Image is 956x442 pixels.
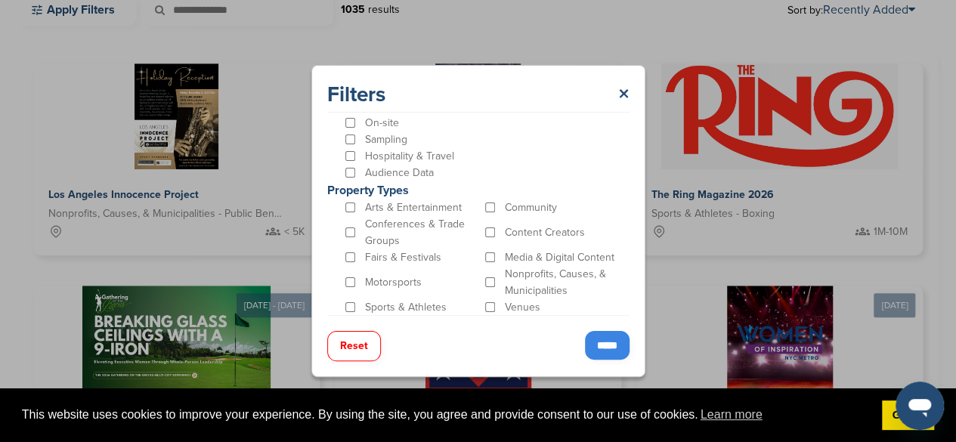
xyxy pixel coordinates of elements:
p: On-site [365,115,399,131]
span: This website uses cookies to improve your experience. By using the site, you agree and provide co... [22,403,870,426]
a: dismiss cookie message [882,400,934,431]
p: Arts & Entertainment [365,199,462,216]
p: Content Creators [505,224,585,241]
p: Venues [505,299,540,316]
p: Media & Digital Content [505,249,614,266]
button: Reset [327,331,381,361]
p: Motorsports [365,274,422,291]
p: Hospitality & Travel [365,148,454,165]
p: Conferences & Trade Groups [365,216,482,249]
p: Sampling [365,131,407,148]
p: Nonprofits, Causes, & Municipalities [505,266,622,299]
p: Community [505,199,557,216]
p: Audience Data [365,165,434,181]
p: Sports & Athletes [365,299,447,316]
p: Property Types [327,181,622,199]
div: Filters [327,81,630,113]
a: × [618,81,630,108]
a: learn more about cookies [698,403,765,426]
p: Fairs & Festivals [365,249,441,266]
iframe: Button to launch messaging window [896,382,944,430]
